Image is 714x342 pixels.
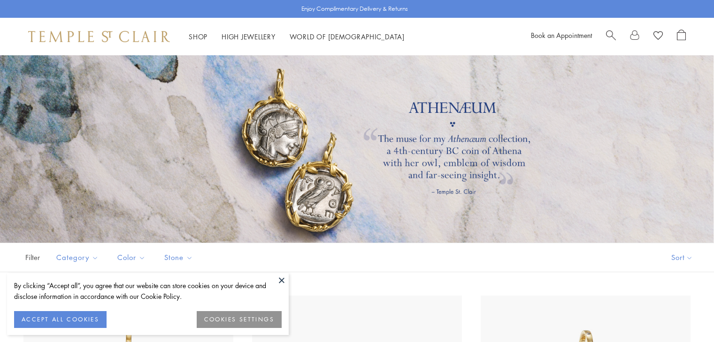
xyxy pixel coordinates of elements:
a: Book an Appointment [531,30,592,40]
button: COOKIES SETTINGS [197,311,282,328]
span: Stone [160,252,200,263]
button: Show sort by [650,243,714,272]
button: Stone [157,247,200,268]
button: Color [110,247,153,268]
a: ShopShop [189,32,207,41]
nav: Main navigation [189,31,405,43]
a: Open Shopping Bag [677,30,686,44]
button: Category [49,247,106,268]
a: Search [606,30,616,44]
a: High JewelleryHigh Jewellery [222,32,276,41]
img: Temple St. Clair [28,31,170,42]
span: Color [113,252,153,263]
div: By clicking “Accept all”, you agree that our website can store cookies on your device and disclos... [14,280,282,302]
p: Enjoy Complimentary Delivery & Returns [301,4,408,14]
button: ACCEPT ALL COOKIES [14,311,107,328]
a: World of [DEMOGRAPHIC_DATA]World of [DEMOGRAPHIC_DATA] [290,32,405,41]
a: View Wishlist [653,30,663,44]
span: Category [52,252,106,263]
